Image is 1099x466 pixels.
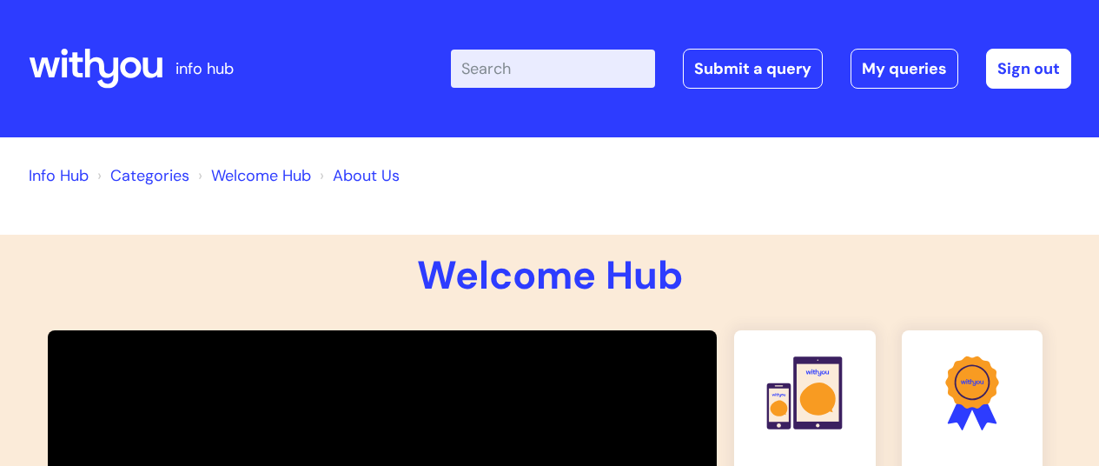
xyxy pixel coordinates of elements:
[29,165,89,186] a: Info Hub
[211,165,311,186] a: Welcome Hub
[451,49,1071,89] div: | -
[851,49,958,89] a: My queries
[333,165,400,186] a: About Us
[93,162,189,190] li: Solution home
[315,162,400,190] li: About Us
[986,49,1071,89] a: Sign out
[29,252,1071,299] h1: Welcome Hub
[175,55,234,83] p: info hub
[451,50,655,88] input: Search
[683,49,823,89] a: Submit a query
[110,165,189,186] a: Categories
[194,162,311,190] li: Welcome Hub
